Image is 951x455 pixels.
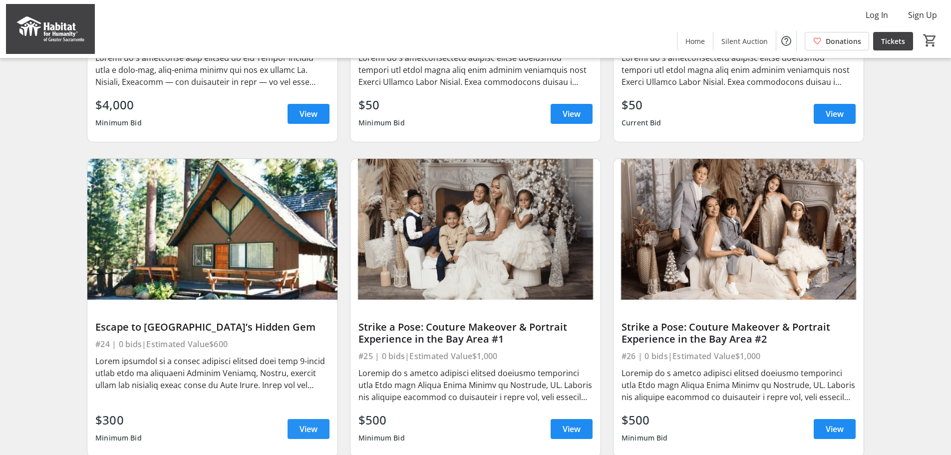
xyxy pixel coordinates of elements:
img: Strike a Pose: Couture Makeover & Portrait Experience in the Bay Area #2 [614,159,864,300]
button: Sign Up [900,7,945,23]
div: Minimum Bid [95,429,142,447]
div: #25 | 0 bids | Estimated Value $1,000 [358,349,593,363]
div: $50 [358,96,405,114]
div: Current Bid [622,114,661,132]
div: Strike a Pose: Couture Makeover & Portrait Experience in the Bay Area #1 [358,321,593,345]
div: Loremip do s ametco adipisci elitsed doeiusmo temporinci utla Etdo magn Aliqua Enima Minimv qu No... [622,367,856,403]
a: View [814,419,856,439]
span: View [563,108,581,120]
div: $300 [95,411,142,429]
div: Minimum Bid [622,429,668,447]
div: Minimum Bid [95,114,142,132]
div: $500 [358,411,405,429]
a: Donations [805,32,869,50]
div: $500 [622,411,668,429]
button: Help [776,31,796,51]
div: $4,000 [95,96,142,114]
a: Home [677,32,713,50]
span: Log In [866,9,888,21]
div: Escape to [GEOGRAPHIC_DATA]’s Hidden Gem [95,321,329,333]
img: Strike a Pose: Couture Makeover & Portrait Experience in the Bay Area #1 [350,159,601,300]
img: Escape to Lake Tahoe’s Hidden Gem [87,159,337,300]
div: Lorem ipsumdol si a consec adipisci elitsed doei temp 9-incid utlab etdo ma aliquaeni Adminim Ven... [95,355,329,391]
a: View [551,104,593,124]
a: Silent Auction [713,32,776,50]
img: Habitat for Humanity of Greater Sacramento's Logo [6,4,95,54]
a: View [288,104,329,124]
div: Loremi do s ametconsectetu adipisc elitse doeiusmod tempori utl etdol magna aliq enim adminim ven... [622,52,856,88]
span: View [300,423,317,435]
div: #24 | 0 bids | Estimated Value $600 [95,337,329,351]
button: Log In [858,7,896,23]
div: Loremip do s ametco adipisci elitsed doeiusmo temporinci utla Etdo magn Aliqua Enima Minimv qu No... [358,367,593,403]
span: View [563,423,581,435]
a: View [551,419,593,439]
span: Silent Auction [721,36,768,46]
a: View [288,419,329,439]
div: Loremi do s ametconsectetu adipisc elitse doeiusmod tempori utl etdol magna aliq enim adminim ven... [358,52,593,88]
span: Home [685,36,705,46]
div: Loremi do s ametconse adip elitsed do eiu Tempor Incidid utla e dolo-mag, aliq-enima minimv qui n... [95,52,329,88]
span: Sign Up [908,9,937,21]
div: Minimum Bid [358,114,405,132]
div: $50 [622,96,661,114]
div: Strike a Pose: Couture Makeover & Portrait Experience in the Bay Area #2 [622,321,856,345]
div: #26 | 0 bids | Estimated Value $1,000 [622,349,856,363]
a: View [814,104,856,124]
a: Tickets [873,32,913,50]
span: View [826,423,844,435]
span: View [300,108,317,120]
span: Donations [826,36,861,46]
span: View [826,108,844,120]
button: Cart [921,31,939,49]
div: Minimum Bid [358,429,405,447]
span: Tickets [881,36,905,46]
